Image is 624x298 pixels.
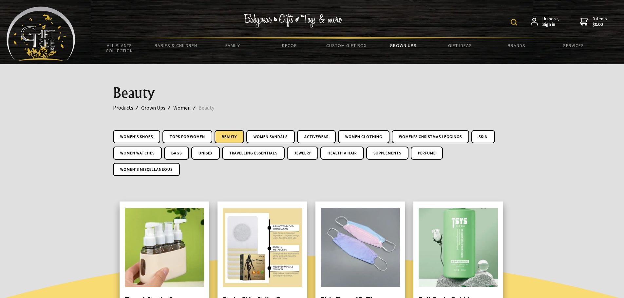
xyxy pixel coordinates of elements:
[162,130,212,143] a: Tops for Women
[488,39,545,52] a: Brands
[173,103,199,112] a: Women
[580,16,607,27] a: 0 items$0.00
[113,163,180,176] a: Women's Miscellaneous
[542,16,559,27] span: Hi there,
[244,14,342,27] img: Babywear - Gifts - Toys & more
[411,147,443,160] a: Perfume
[164,147,189,160] a: Bags
[261,39,318,52] a: Decor
[113,85,511,101] h1: Beauty
[222,147,285,160] a: Travelling Essentials
[148,39,204,52] a: Babies & Children
[593,22,607,27] strong: $0.00
[471,130,495,143] a: Skin
[113,103,141,112] a: Products
[593,16,607,27] span: 0 items
[113,130,160,143] a: Women's shoes
[215,130,244,143] a: Beauty
[199,103,222,112] a: Beauty
[531,16,559,27] a: Hi there,Sign in
[246,130,295,143] a: Women Sandals
[366,147,408,160] a: Supplements
[320,147,364,160] a: Health & Hair
[542,22,559,27] strong: Sign in
[113,147,162,160] a: Women Watches
[318,39,375,52] a: Custom Gift Box
[375,39,431,52] a: Grown Ups
[431,39,488,52] a: Gift Ideas
[204,39,261,52] a: Family
[338,130,389,143] a: Women Clothing
[511,19,517,26] img: product search
[392,130,469,143] a: Women's Christmas Leggings
[191,147,220,160] a: UniSex
[297,130,336,143] a: ActiveWear
[91,39,148,58] a: All Plants Collection
[287,147,318,160] a: Jewelry
[141,103,173,112] a: Grown Ups
[545,39,602,52] a: Services
[7,7,75,61] img: Babyware - Gifts - Toys and more...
